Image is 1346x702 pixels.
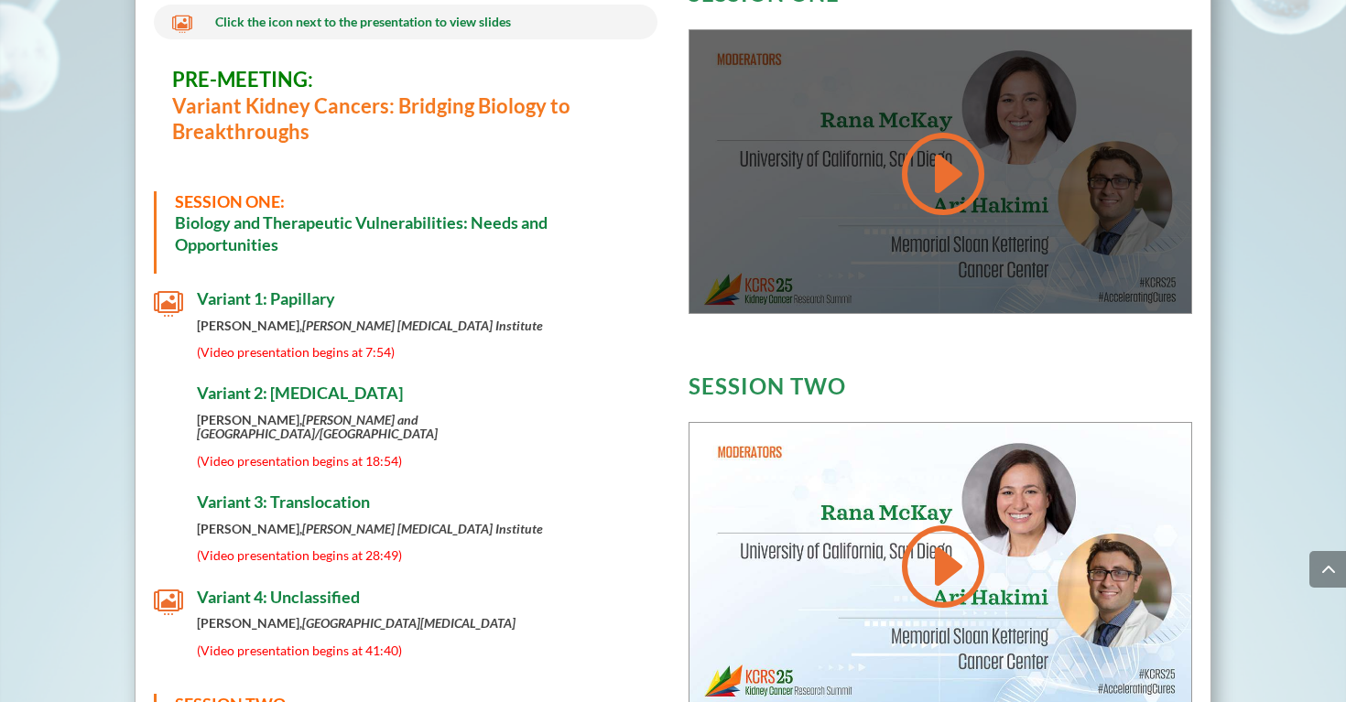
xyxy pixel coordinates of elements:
span: PRE-MEETING: [172,67,313,92]
span:  [154,492,183,522]
span: SESSION ONE: [175,191,285,211]
span: (Video presentation begins at 28:49) [197,547,402,563]
span:  [154,289,183,319]
span: Click the icon next to the presentation to view slides [215,14,511,29]
em: [GEOGRAPHIC_DATA][MEDICAL_DATA] [302,615,516,631]
strong: [PERSON_NAME], [197,615,516,631]
span: Variant 2: [MEDICAL_DATA] [197,383,403,403]
em: [PERSON_NAME] [MEDICAL_DATA] Institute [302,521,543,536]
em: [PERSON_NAME] [MEDICAL_DATA] Institute [302,318,543,333]
span: (Video presentation begins at 18:54) [197,453,402,469]
strong: [PERSON_NAME], [197,318,543,333]
h3: SESSION TWO [689,375,1192,406]
span: Variant 1: Papillary [197,288,335,308]
span: Variant 3: Translocation [197,491,370,512]
span: (Video presentation begins at 41:40) [197,643,402,658]
span: Variant 4: Unclassified [197,587,360,607]
h3: Variant Kidney Cancers: Bridging Biology to Breakthroughs [172,67,639,155]
strong: Biology and Therapeutic Vulnerabilities: Needs and Opportunities [175,212,548,254]
span:  [154,588,183,617]
em: [PERSON_NAME] and [GEOGRAPHIC_DATA]/[GEOGRAPHIC_DATA] [197,412,438,441]
span:  [172,14,192,34]
span: (Video presentation begins at 7:54) [197,344,395,360]
strong: [PERSON_NAME], [197,521,543,536]
span:  [154,383,183,413]
strong: [PERSON_NAME], [197,412,438,441]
